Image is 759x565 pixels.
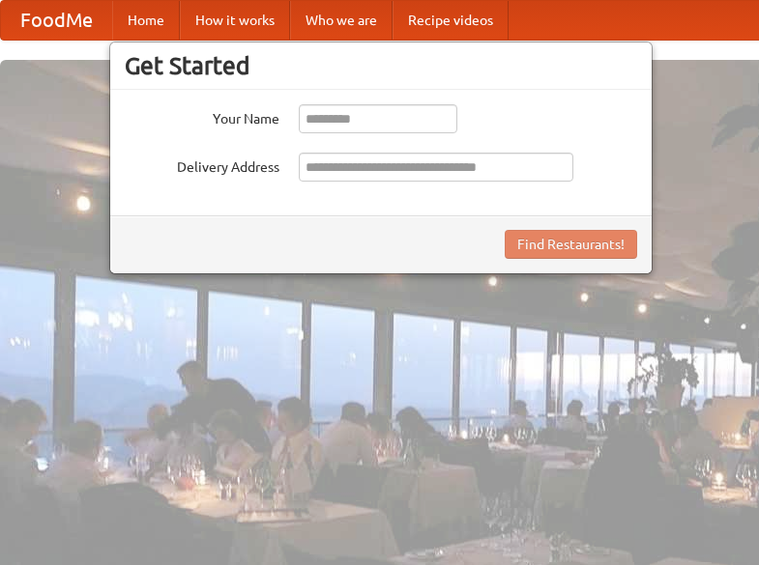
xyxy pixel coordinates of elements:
[180,1,290,40] a: How it works
[505,230,637,259] button: Find Restaurants!
[112,1,180,40] a: Home
[125,153,279,177] label: Delivery Address
[393,1,509,40] a: Recipe videos
[125,51,637,80] h3: Get Started
[125,104,279,128] label: Your Name
[290,1,393,40] a: Who we are
[1,1,112,40] a: FoodMe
